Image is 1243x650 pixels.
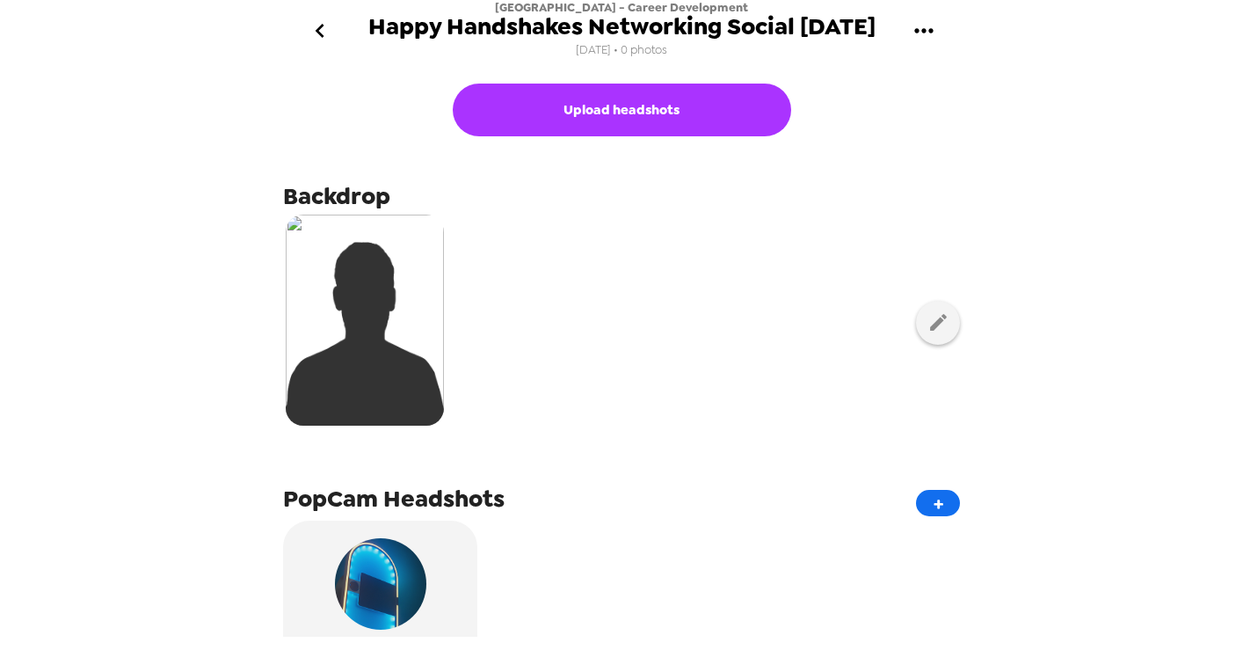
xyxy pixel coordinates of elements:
[291,3,348,60] button: go back
[576,39,667,62] span: [DATE] • 0 photos
[368,15,876,39] span: Happy Handshakes Networking Social [DATE]
[283,483,505,515] span: PopCam Headshots
[286,215,444,426] img: silhouette
[453,84,791,136] button: Upload headshots
[283,180,390,212] span: Backdrop
[335,538,426,630] img: popcam example
[895,3,952,60] button: gallery menu
[916,490,960,516] button: +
